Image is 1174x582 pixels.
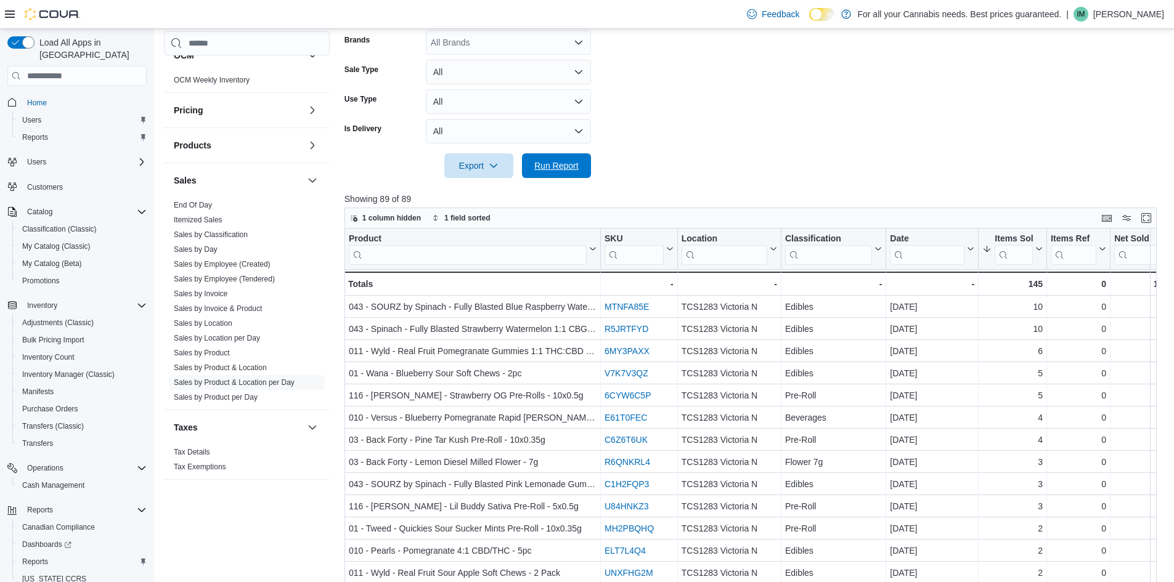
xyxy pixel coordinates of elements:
a: Classification (Classic) [17,222,102,236]
span: Operations [27,463,63,473]
div: 0 [1051,366,1106,381]
a: Home [22,95,52,110]
a: 6MY3PAXX [605,346,650,356]
div: 01 - Wana - Blueberry Sour Soft Chews - 2pc [349,366,597,381]
a: MTNFA85E [605,302,649,312]
span: Users [27,157,46,167]
span: Sales by Employee (Tendered) [174,274,275,284]
button: All [426,89,591,114]
span: Sales by Product & Location per Day [174,378,295,387]
span: Run Report [534,160,579,172]
span: Promotions [22,276,60,286]
span: Sales by Location [174,318,232,328]
div: 0 [1051,344,1106,358]
h3: OCM [174,49,194,62]
div: 03 - Back Forty - Lemon Diesel Milled Flower - 7g [349,455,597,469]
div: - [890,277,974,291]
div: [DATE] [890,321,974,336]
div: Product [349,233,587,265]
div: 6 [982,344,1043,358]
div: Pre-Roll [785,432,882,447]
a: Canadian Compliance [17,520,100,535]
div: TCS1283 Victoria N [682,299,777,314]
div: 3 [1114,455,1168,469]
button: Inventory Manager (Classic) [12,366,152,383]
label: Use Type [344,94,377,104]
span: Users [22,115,41,125]
div: 116 - [PERSON_NAME] - Lil Buddy Sativa Pre-Roll - 5x0.5g [349,499,597,514]
a: ELT7L4Q4 [605,546,646,556]
button: Sales [305,173,320,188]
span: Inventory Manager (Classic) [22,370,115,379]
button: Reports [12,553,152,570]
span: Classification (Classic) [17,222,147,236]
div: 3 [1114,477,1168,491]
button: Canadian Compliance [12,519,152,536]
button: Display options [1119,211,1134,225]
span: Dashboards [17,537,147,552]
a: Manifests [17,384,59,399]
div: 10 [982,299,1043,314]
button: Inventory [2,297,152,314]
button: Reports [22,503,58,517]
span: Tax Exemptions [174,462,226,472]
button: Catalog [22,204,57,219]
a: Sales by Invoice [174,289,227,298]
span: Sales by Product per Day [174,392,258,402]
div: 3 [982,477,1043,491]
span: Bulk Pricing Import [22,335,84,345]
button: Transfers [12,435,152,452]
a: Sales by Product & Location per Day [174,378,295,387]
div: [DATE] [890,388,974,403]
button: Classification [785,233,882,265]
span: IM [1077,7,1085,22]
div: 4 [1114,410,1168,425]
div: 0 [1051,388,1106,403]
div: TCS1283 Victoria N [682,388,777,403]
span: Sales by Day [174,245,218,254]
div: - [682,277,777,291]
input: Dark Mode [809,8,835,21]
div: 4 [982,432,1043,447]
div: TCS1283 Victoria N [682,455,777,469]
a: Cash Management [17,478,89,493]
button: Inventory Count [12,349,152,366]
a: R6QNKRL4 [605,457,650,467]
a: My Catalog (Beta) [17,256,87,271]
span: Catalog [27,207,52,217]
a: Adjustments (Classic) [17,315,99,330]
div: SKU [605,233,664,245]
button: Operations [2,459,152,477]
a: Transfers (Classic) [17,419,89,434]
span: 1 column hidden [362,213,421,223]
button: Catalog [2,203,152,220]
span: My Catalog (Classic) [17,239,147,254]
div: TCS1283 Victoria N [682,410,777,425]
div: TCS1283 Victoria N [682,366,777,381]
button: Reports [2,501,152,519]
div: 116 - [PERSON_NAME] - Strawberry OG Pre-Rolls - 10x0.5g [349,388,597,403]
div: [DATE] [890,477,974,491]
button: My Catalog (Beta) [12,255,152,272]
a: Feedback [742,2,804,26]
div: 145 [982,277,1043,291]
button: Products [174,139,303,152]
div: 0 [1051,410,1106,425]
a: Inventory Count [17,350,79,365]
div: Location [682,233,767,265]
div: TCS1283 Victoria N [682,321,777,336]
div: 10 [1114,299,1168,314]
div: Taxes [164,445,330,479]
span: Customers [22,179,147,195]
span: Canadian Compliance [22,522,95,532]
span: Export [452,153,506,178]
a: Users [17,113,46,127]
span: Transfers (Classic) [22,421,84,431]
a: V7K7V3QZ [605,368,648,378]
div: 3 [982,455,1043,469]
label: Is Delivery [344,124,381,134]
div: Net Sold [1114,233,1158,265]
div: Pre-Roll [785,499,882,514]
span: Customers [27,182,63,192]
span: Reports [27,505,53,515]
